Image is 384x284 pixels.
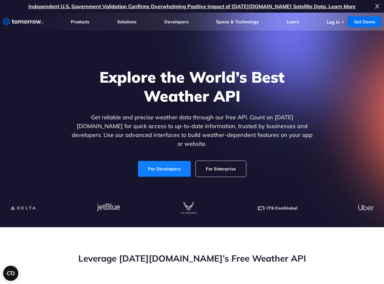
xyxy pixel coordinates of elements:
[287,19,299,25] a: Learn
[70,68,314,105] h1: Explore the World’s Best Weather API
[28,3,356,9] a: Independent U.S. Government Validation Confirms Overwhelming Positive Impact of [DATE][DOMAIN_NAM...
[138,161,191,177] a: For Developers
[3,17,44,27] a: Home link
[196,161,246,177] a: For Enterprise
[164,19,189,25] a: Developers
[71,19,89,25] a: Products
[70,113,314,148] p: Get reliable and precise weather data through our free API. Count on [DATE][DOMAIN_NAME] for quic...
[13,252,371,264] h2: Leverage [DATE][DOMAIN_NAME]’s Free Weather API
[327,19,340,25] a: Log In
[348,16,381,27] a: Get Demo
[216,19,259,25] a: Space & Technology
[3,266,18,281] button: Open CMP widget
[117,19,136,25] a: Solutions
